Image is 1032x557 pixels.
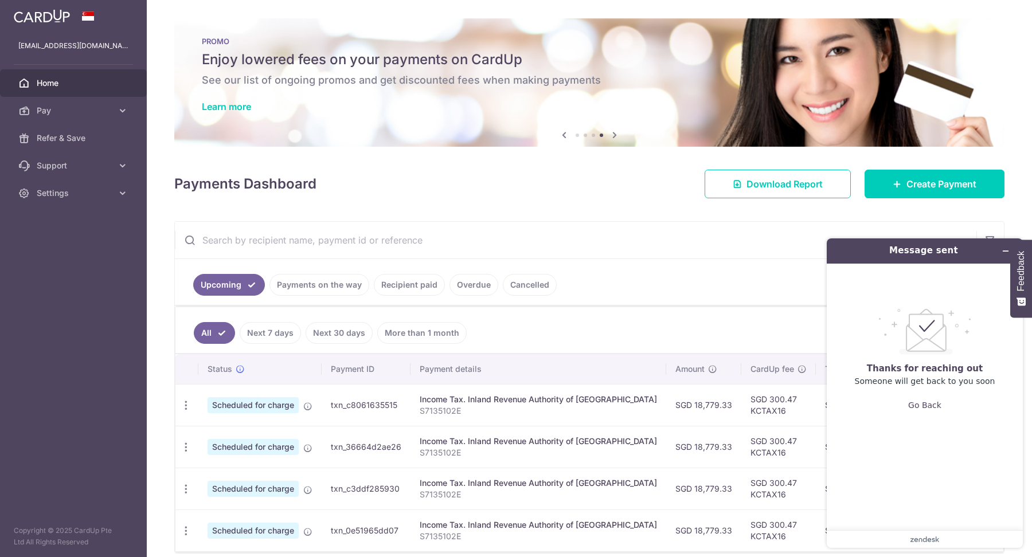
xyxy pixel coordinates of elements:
[174,174,316,194] h4: Payments Dashboard
[174,18,1004,147] img: Latest Promos banner
[420,394,657,405] div: Income Tax. Inland Revenue Authority of [GEOGRAPHIC_DATA]
[420,519,657,531] div: Income Tax. Inland Revenue Authority of [GEOGRAPHIC_DATA]
[420,531,657,542] p: S7135102E
[420,436,657,447] div: Income Tax. Inland Revenue Authority of [GEOGRAPHIC_DATA]
[37,105,112,116] span: Pay
[193,274,265,296] a: Upcoming
[18,40,128,52] p: [EMAIL_ADDRESS][DOMAIN_NAME]
[675,363,705,375] span: Amount
[322,509,411,551] td: txn_0e51965dd07
[208,439,299,455] span: Scheduled for charge
[420,447,657,458] p: S7135102E
[322,384,411,426] td: txn_c8061635515
[741,468,816,509] td: SGD 300.47 KCTAX16
[202,101,251,112] a: Learn more
[202,50,977,69] h5: Enjoy lowered fees on your payments on CardUp
[741,426,816,468] td: SGD 300.47 KCTAX16
[377,322,467,344] a: More than 1 month
[306,322,373,344] a: Next 30 days
[37,132,112,144] span: Refer & Save
[322,426,411,468] td: txn_36664d2ae26
[37,160,112,171] span: Support
[666,426,741,468] td: SGD 18,779.33
[449,274,498,296] a: Overdue
[816,384,892,426] td: SGD 19,079.80
[14,9,70,23] img: CardUp
[818,229,1032,557] iframe: Find more information here
[208,481,299,497] span: Scheduled for charge
[411,354,666,384] th: Payment details
[194,322,235,344] a: All
[202,37,977,46] p: PROMO
[741,384,816,426] td: SGD 300.47 KCTAX16
[906,177,976,191] span: Create Payment
[208,397,299,413] span: Scheduled for charge
[666,509,741,551] td: SGD 18,779.33
[666,384,741,426] td: SGD 18,779.33
[420,405,657,417] p: S7135102E
[420,477,657,489] div: Income Tax. Inland Revenue Authority of [GEOGRAPHIC_DATA]
[741,509,816,551] td: SGD 300.47 KCTAX16
[208,363,232,375] span: Status
[420,489,657,500] p: S7135102E
[269,274,369,296] a: Payments on the way
[175,222,976,258] input: Search by recipient name, payment id or reference
[816,426,892,468] td: SGD 19,079.80
[705,170,851,198] a: Download Report
[26,8,49,18] span: Help
[322,354,411,384] th: Payment ID
[374,274,445,296] a: Recipient paid
[1016,251,1026,291] span: Feedback
[816,468,892,509] td: SGD 19,079.80
[37,77,112,89] span: Home
[746,177,823,191] span: Download Report
[816,509,892,551] td: SGD 19,079.80
[503,274,557,296] a: Cancelled
[750,363,794,375] span: CardUp fee
[208,523,299,539] span: Scheduled for charge
[666,468,741,509] td: SGD 18,779.33
[240,322,301,344] a: Next 7 days
[202,73,977,87] h6: See our list of ongoing promos and get discounted fees when making payments
[37,187,112,199] span: Settings
[322,468,411,509] td: txn_c3ddf285930
[1010,240,1032,317] button: Feedback - Show survey
[865,170,1004,198] a: Create Payment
